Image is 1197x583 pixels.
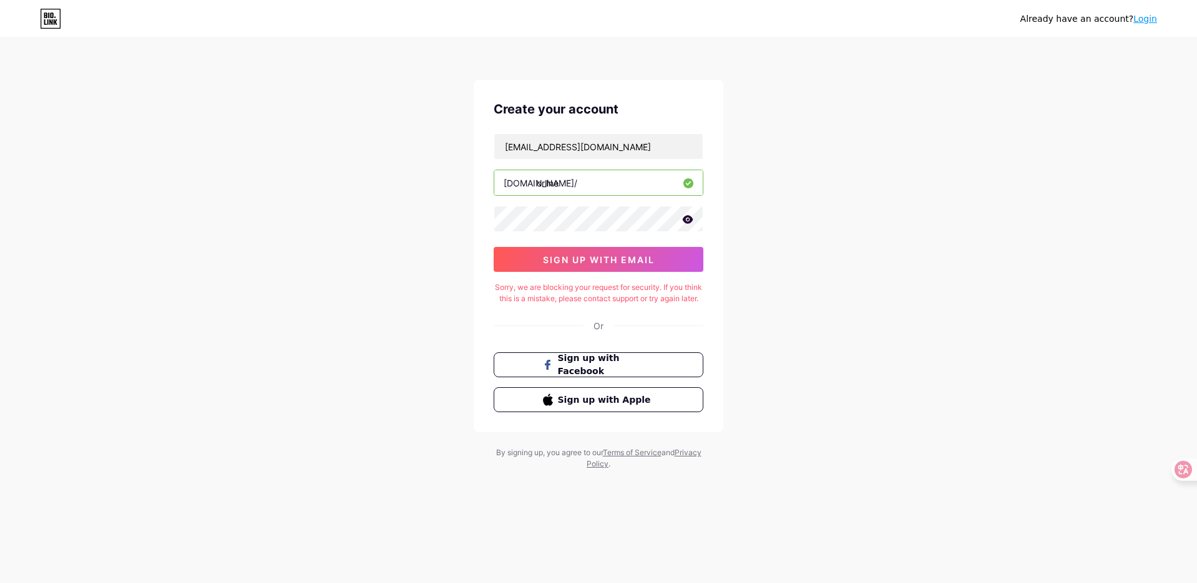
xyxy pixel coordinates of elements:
div: Sorry, we are blocking your request for security. If you think this is a mistake, please contact ... [494,282,703,304]
input: username [494,170,703,195]
div: By signing up, you agree to our and . [492,447,705,470]
button: Sign up with Apple [494,387,703,412]
div: [DOMAIN_NAME]/ [504,176,577,190]
button: sign up with email [494,247,703,272]
span: sign up with email [543,254,655,265]
div: Already have an account? [1020,12,1157,26]
span: Sign up with Apple [558,393,655,407]
a: Terms of Service [603,448,662,457]
span: Sign up with Facebook [558,352,655,378]
a: Login [1133,14,1157,24]
div: Or [594,319,603,332]
input: Email [494,134,703,159]
button: Sign up with Facebook [494,352,703,377]
div: Create your account [494,100,703,118]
